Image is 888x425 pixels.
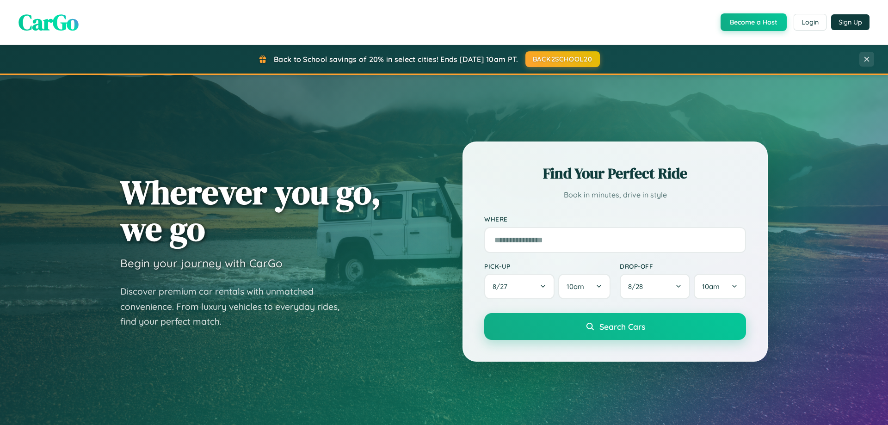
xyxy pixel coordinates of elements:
h3: Begin your journey with CarGo [120,256,283,270]
button: 10am [558,274,610,299]
label: Pick-up [484,262,610,270]
p: Book in minutes, drive in style [484,188,746,202]
h1: Wherever you go, we go [120,174,381,247]
button: Search Cars [484,313,746,340]
span: 10am [567,282,584,291]
span: CarGo [18,7,79,37]
label: Where [484,216,746,223]
span: Search Cars [599,321,645,332]
button: Sign Up [831,14,869,30]
button: 8/28 [620,274,690,299]
button: 8/27 [484,274,555,299]
p: Discover premium car rentals with unmatched convenience. From luxury vehicles to everyday rides, ... [120,284,351,329]
label: Drop-off [620,262,746,270]
span: Back to School savings of 20% in select cities! Ends [DATE] 10am PT. [274,55,518,64]
span: 10am [702,282,720,291]
span: 8 / 27 [493,282,512,291]
button: Login [794,14,826,31]
button: BACK2SCHOOL20 [525,51,600,67]
button: Become a Host [721,13,787,31]
button: 10am [694,274,746,299]
h2: Find Your Perfect Ride [484,163,746,184]
span: 8 / 28 [628,282,647,291]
